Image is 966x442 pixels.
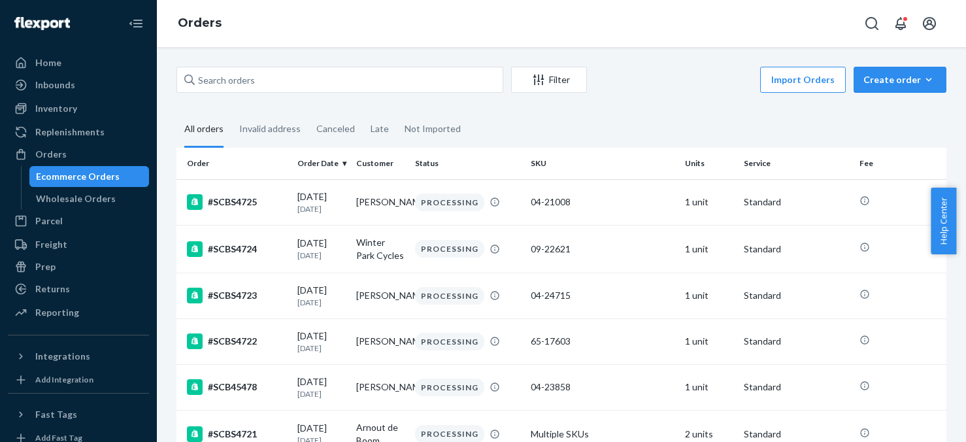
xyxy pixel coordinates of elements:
[123,10,149,37] button: Close Navigation
[883,403,953,435] iframe: Opens a widget where you can chat to one of our agents
[859,10,885,37] button: Open Search Box
[35,102,77,115] div: Inventory
[415,240,484,258] div: PROCESSING
[35,78,75,92] div: Inbounds
[415,379,484,396] div: PROCESSING
[744,335,849,348] p: Standard
[35,148,67,161] div: Orders
[511,67,587,93] button: Filter
[35,214,63,228] div: Parcel
[8,279,149,299] a: Returns
[297,237,346,261] div: [DATE]
[744,428,849,441] p: Standard
[35,238,67,251] div: Freight
[29,166,150,187] a: Ecommerce Orders
[351,318,410,364] td: [PERSON_NAME]
[35,126,105,139] div: Replenishments
[351,364,410,410] td: [PERSON_NAME]
[531,335,675,348] div: 65-17603
[8,98,149,119] a: Inventory
[8,122,149,143] a: Replenishments
[187,426,287,442] div: #SCBS4721
[297,343,346,354] p: [DATE]
[415,194,484,211] div: PROCESSING
[854,148,946,179] th: Fee
[405,112,461,146] div: Not Imported
[14,17,70,30] img: Flexport logo
[292,148,351,179] th: Order Date
[744,381,849,394] p: Standard
[531,381,675,394] div: 04-23858
[297,375,346,399] div: [DATE]
[680,364,739,410] td: 1 unit
[176,148,292,179] th: Order
[680,148,739,179] th: Units
[744,243,849,256] p: Standard
[187,379,287,395] div: #SCB45478
[760,67,846,93] button: Import Orders
[297,330,346,354] div: [DATE]
[8,52,149,73] a: Home
[863,73,937,86] div: Create order
[744,289,849,302] p: Standard
[178,16,222,30] a: Orders
[297,297,346,308] p: [DATE]
[35,56,61,69] div: Home
[8,372,149,388] a: Add Integration
[351,273,410,318] td: [PERSON_NAME]
[854,67,946,93] button: Create order
[8,404,149,425] button: Fast Tags
[8,234,149,255] a: Freight
[187,333,287,349] div: #SCBS4722
[351,225,410,273] td: Winter Park Cycles
[916,10,942,37] button: Open account menu
[176,67,503,93] input: Search orders
[35,306,79,319] div: Reporting
[8,256,149,277] a: Prep
[744,195,849,209] p: Standard
[351,179,410,225] td: [PERSON_NAME]
[35,408,77,421] div: Fast Tags
[35,350,90,363] div: Integrations
[297,284,346,308] div: [DATE]
[931,188,956,254] button: Help Center
[35,260,56,273] div: Prep
[297,388,346,399] p: [DATE]
[36,192,116,205] div: Wholesale Orders
[410,148,525,179] th: Status
[512,73,586,86] div: Filter
[531,243,675,256] div: 09-22621
[680,318,739,364] td: 1 unit
[187,194,287,210] div: #SCBS4725
[29,188,150,209] a: Wholesale Orders
[187,288,287,303] div: #SCBS4723
[371,112,389,146] div: Late
[739,148,854,179] th: Service
[525,148,680,179] th: SKU
[239,112,301,146] div: Invalid address
[297,250,346,261] p: [DATE]
[316,112,355,146] div: Canceled
[35,374,93,385] div: Add Integration
[356,158,405,169] div: Customer
[184,112,224,148] div: All orders
[8,302,149,323] a: Reporting
[167,5,232,42] ol: breadcrumbs
[8,211,149,231] a: Parcel
[531,195,675,209] div: 04-21008
[35,282,70,296] div: Returns
[36,170,120,183] div: Ecommerce Orders
[8,75,149,95] a: Inbounds
[415,287,484,305] div: PROCESSING
[888,10,914,37] button: Open notifications
[680,273,739,318] td: 1 unit
[531,289,675,302] div: 04-24715
[680,225,739,273] td: 1 unit
[297,203,346,214] p: [DATE]
[8,346,149,367] button: Integrations
[187,241,287,257] div: #SCBS4724
[680,179,739,225] td: 1 unit
[415,333,484,350] div: PROCESSING
[297,190,346,214] div: [DATE]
